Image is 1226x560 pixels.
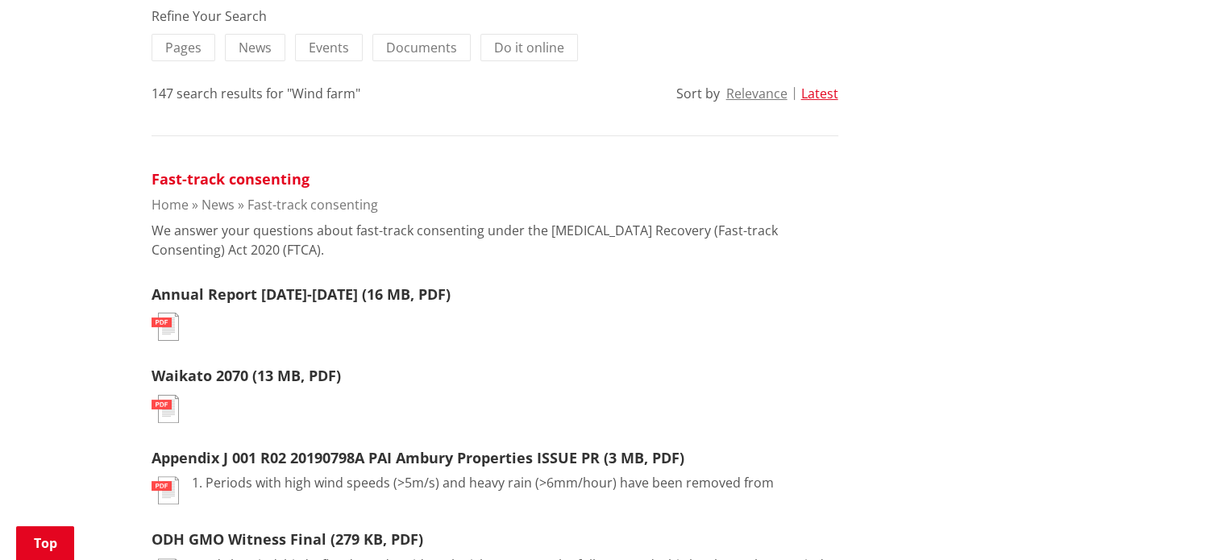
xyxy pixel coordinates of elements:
a: Fast-track consenting [152,169,310,189]
a: News [202,196,235,214]
span: Documents [386,39,457,56]
a: Appendix J 001 R02 20190798A PAI Ambury Properties ISSUE PR (3 MB, PDF) [152,448,684,467]
a: Annual Report [DATE]-[DATE] (16 MB, PDF) [152,284,451,304]
div: Refine Your Search [152,6,838,26]
img: document-pdf.svg [152,476,179,504]
img: document-pdf.svg [152,395,179,423]
a: Waikato 2070 (13 MB, PDF) [152,366,341,385]
p: We answer your questions about fast-track consenting under the [MEDICAL_DATA] Recovery (Fast-trac... [152,221,838,259]
a: ODH GMO Witness Final (279 KB, PDF) [152,529,423,549]
button: Latest [801,86,838,101]
button: Relevance [726,86,788,101]
span: Events [309,39,349,56]
a: Fast-track consenting [247,196,378,214]
img: document-pdf.svg [152,313,179,341]
div: Sort by [676,84,720,103]
span: Pages [165,39,202,56]
span: News [239,39,272,56]
a: Home [152,196,189,214]
div: 147 search results for "Wind farm" [152,84,360,103]
iframe: Messenger Launcher [1152,492,1210,550]
span: Do it online [494,39,564,56]
a: Top [16,526,74,560]
p: 1. Periods with high wind speeds (>5m/s) and heavy rain (>6mm/hour) have been removed from [192,473,774,492]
